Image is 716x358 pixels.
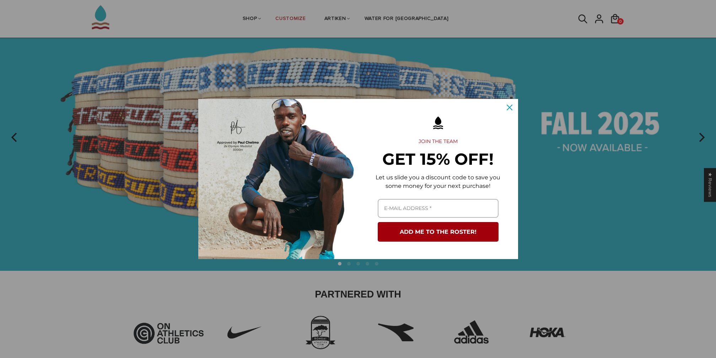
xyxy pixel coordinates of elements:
[370,138,507,145] h2: JOIN THE TEAM
[378,199,499,218] input: Email field
[370,173,507,190] p: Let us slide you a discount code to save you some money for your next purchase!
[507,105,512,110] svg: close icon
[382,149,494,169] strong: GET 15% OFF!
[501,99,518,116] button: Close
[378,222,499,242] button: ADD ME TO THE ROSTER!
